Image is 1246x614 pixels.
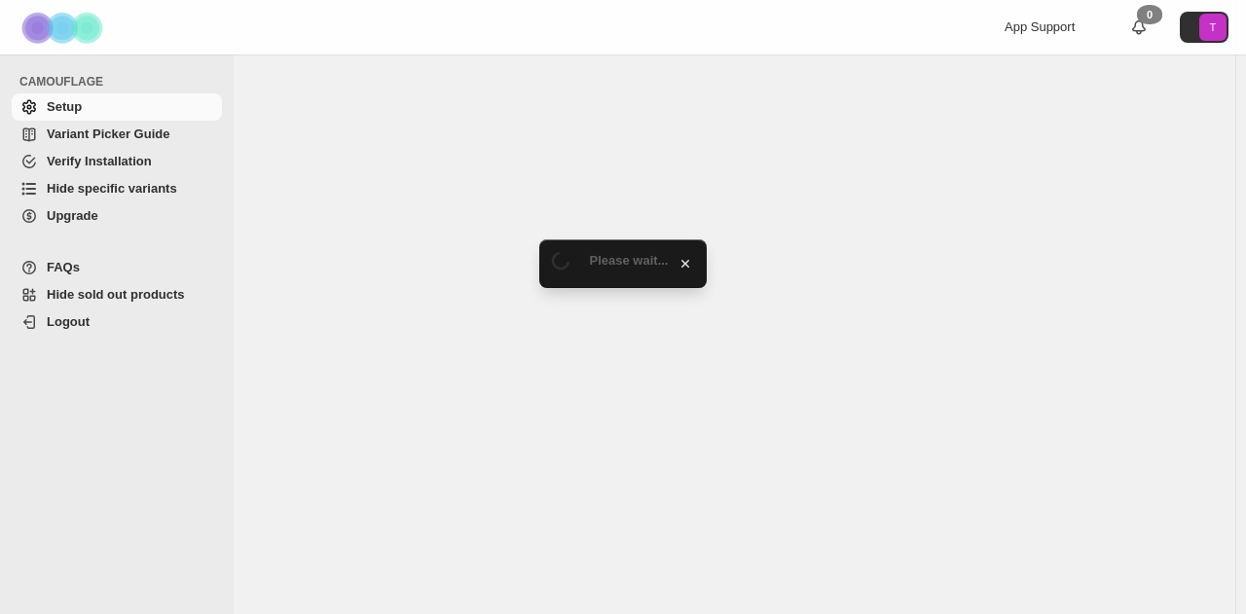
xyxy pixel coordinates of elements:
span: Avatar with initials T [1199,14,1227,41]
a: Variant Picker Guide [12,121,222,148]
a: FAQs [12,254,222,281]
span: Hide sold out products [47,287,185,302]
button: Avatar with initials T [1180,12,1228,43]
span: Hide specific variants [47,181,177,196]
a: Logout [12,308,222,336]
span: Please wait... [590,253,669,268]
a: Setup [12,93,222,121]
text: T [1210,21,1217,33]
span: Setup [47,99,82,114]
span: FAQs [47,260,80,274]
img: Camouflage [16,1,113,54]
span: App Support [1005,19,1075,34]
a: Hide sold out products [12,281,222,308]
a: Verify Installation [12,148,222,175]
span: Variant Picker Guide [47,126,169,141]
span: Verify Installation [47,154,152,168]
a: 0 [1129,18,1149,37]
span: CAMOUFLAGE [19,74,224,90]
a: Hide specific variants [12,175,222,202]
div: 0 [1137,5,1162,24]
span: Logout [47,314,90,329]
a: Upgrade [12,202,222,230]
span: Upgrade [47,208,98,223]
